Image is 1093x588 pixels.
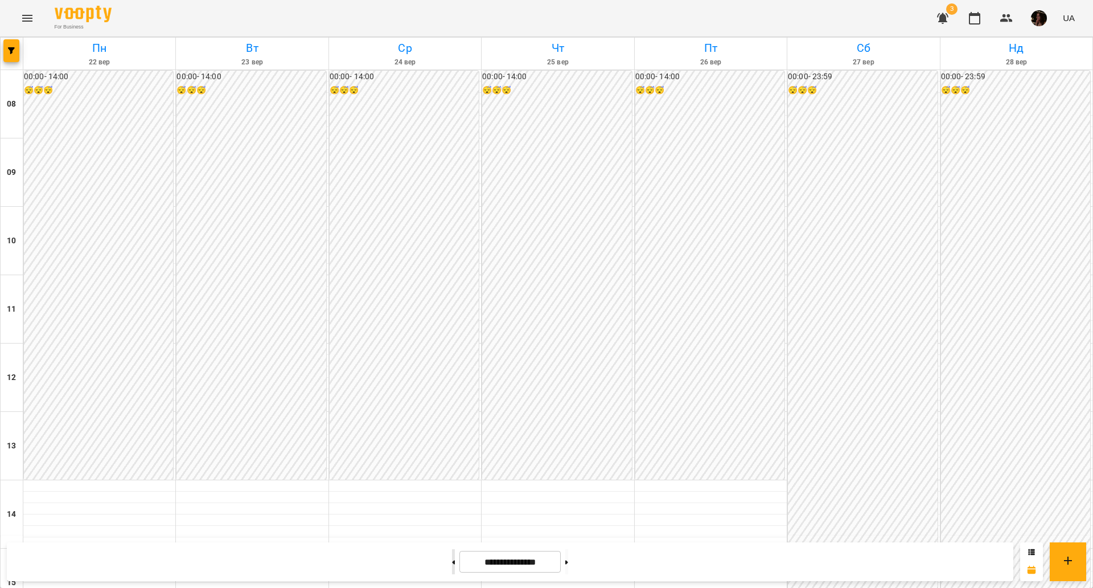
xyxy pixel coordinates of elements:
[946,3,958,15] span: 3
[1031,10,1047,26] img: 1b79b5faa506ccfdadca416541874b02.jpg
[331,57,479,68] h6: 24 вер
[636,39,785,57] h6: Пт
[789,57,938,68] h6: 27 вер
[330,71,479,83] h6: 00:00 - 14:00
[178,57,326,68] h6: 23 вер
[942,57,1091,68] h6: 28 вер
[14,5,41,32] button: Menu
[942,39,1091,57] h6: Нд
[25,57,174,68] h6: 22 вер
[635,84,784,97] h6: 😴😴😴
[636,57,785,68] h6: 26 вер
[24,84,173,97] h6: 😴😴😴
[178,39,326,57] h6: Вт
[482,84,631,97] h6: 😴😴😴
[483,39,632,57] h6: Чт
[788,71,937,83] h6: 00:00 - 23:59
[789,39,938,57] h6: Сб
[788,84,937,97] h6: 😴😴😴
[1063,12,1075,24] span: UA
[7,371,16,384] h6: 12
[176,84,326,97] h6: 😴😴😴
[24,71,173,83] h6: 00:00 - 14:00
[7,98,16,111] h6: 08
[482,71,631,83] h6: 00:00 - 14:00
[330,84,479,97] h6: 😴😴😴
[25,39,174,57] h6: Пн
[7,166,16,179] h6: 09
[635,71,784,83] h6: 00:00 - 14:00
[55,23,112,31] span: For Business
[7,303,16,316] h6: 11
[176,71,326,83] h6: 00:00 - 14:00
[941,84,1090,97] h6: 😴😴😴
[1058,7,1079,28] button: UA
[7,440,16,452] h6: 13
[483,57,632,68] h6: 25 вер
[7,235,16,247] h6: 10
[941,71,1090,83] h6: 00:00 - 23:59
[55,6,112,22] img: Voopty Logo
[331,39,479,57] h6: Ср
[7,508,16,521] h6: 14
